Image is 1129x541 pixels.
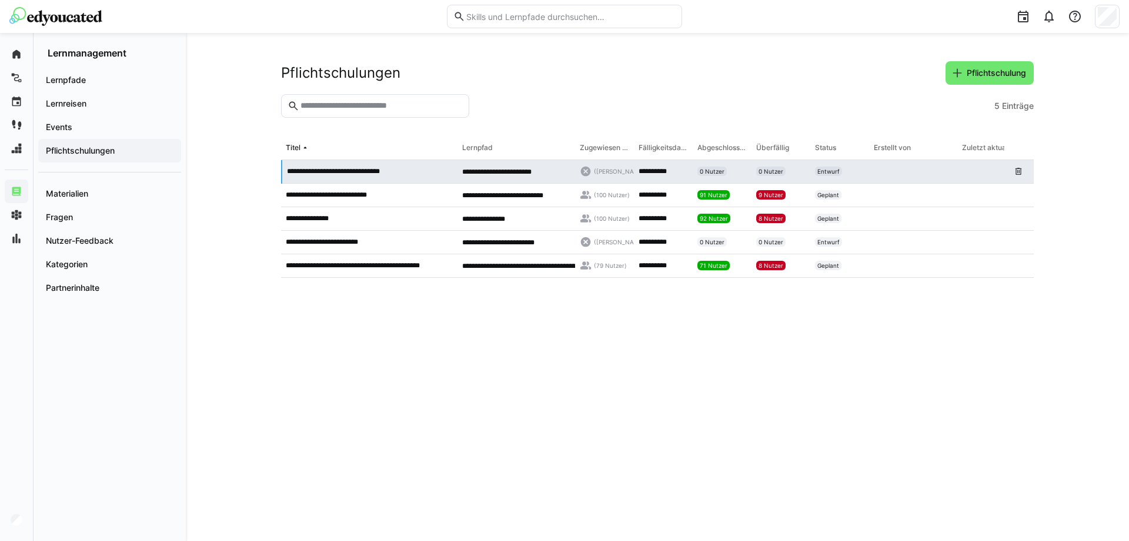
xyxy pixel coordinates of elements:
[817,215,839,222] span: Geplant
[994,100,1000,112] span: 5
[817,168,840,175] span: Entwurf
[815,143,836,152] div: Status
[462,143,493,152] div: Lernpfad
[1002,100,1034,112] span: Einträge
[465,11,676,22] input: Skills und Lernpfade durchsuchen…
[286,143,300,152] div: Titel
[700,238,724,245] span: 0 Nutzer
[594,238,647,246] span: ([PERSON_NAME])
[817,238,840,245] span: Entwurf
[281,64,400,82] h2: Pflichtschulungen
[759,262,783,269] span: 8 Nutzer
[817,191,839,198] span: Geplant
[874,143,911,152] div: Erstellt von
[594,214,630,223] span: (100 Nutzer)
[700,262,727,269] span: 71 Nutzer
[759,215,783,222] span: 8 Nutzer
[759,168,783,175] span: 0 Nutzer
[594,191,630,199] span: (100 Nutzer)
[697,143,747,152] div: Abgeschlossen
[594,167,647,175] span: ([PERSON_NAME])
[962,143,1031,152] div: Zuletzt aktualisiert von
[594,261,627,270] span: (79 Nutzer)
[759,191,783,198] span: 9 Nutzer
[700,215,728,222] span: 92 Nutzer
[639,143,688,152] div: Fälligkeitsdatum
[946,61,1034,85] button: Pflichtschulung
[580,143,629,152] div: Zugewiesen an
[759,238,783,245] span: 0 Nutzer
[817,262,839,269] span: Geplant
[756,143,789,152] div: Überfällig
[700,168,724,175] span: 0 Nutzer
[700,191,727,198] span: 91 Nutzer
[965,67,1028,79] span: Pflichtschulung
